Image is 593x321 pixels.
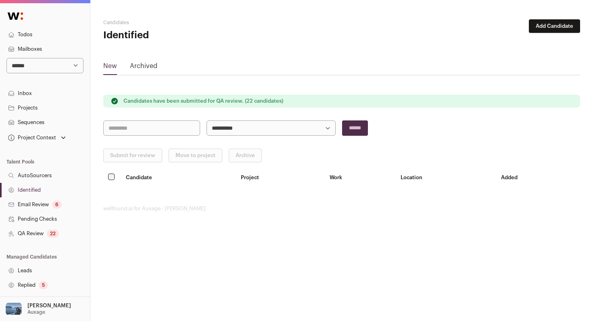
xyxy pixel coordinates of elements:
[27,309,45,315] p: Auxage
[496,169,580,186] th: Added
[47,230,59,238] div: 22
[396,169,496,186] th: Location
[103,61,117,74] a: New
[39,281,48,289] div: 5
[529,19,580,33] button: Add Candidate
[103,29,262,42] h1: Identified
[103,205,580,212] footer: wellfound:ai for Auxage - [PERSON_NAME]
[121,169,236,186] th: Candidate
[3,8,27,24] img: Wellfound
[130,61,157,74] a: Archived
[27,302,71,309] p: [PERSON_NAME]
[325,169,396,186] th: Work
[5,300,23,318] img: 17109629-medium_jpg
[6,135,56,141] div: Project Context
[3,300,73,318] button: Open dropdown
[52,201,62,209] div: 6
[6,132,67,143] button: Open dropdown
[236,169,325,186] th: Project
[123,98,283,104] p: Candidates have been submitted for QA review. (22 candidates)
[103,19,262,26] h2: Candidates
